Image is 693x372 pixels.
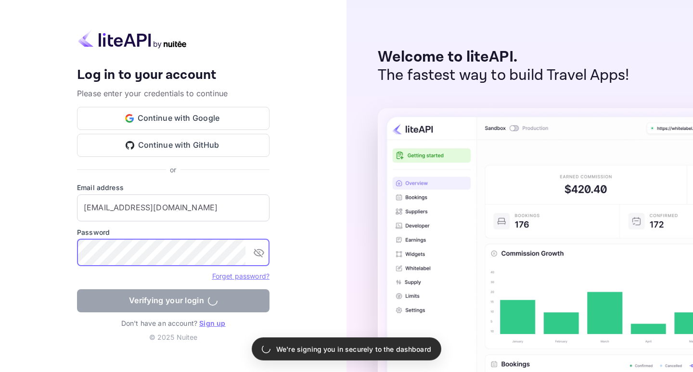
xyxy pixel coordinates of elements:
[170,165,176,175] p: or
[77,88,269,99] p: Please enter your credentials to continue
[77,194,269,221] input: Enter your email address
[378,66,629,85] p: The fastest way to build Travel Apps!
[77,30,188,49] img: liteapi
[77,182,269,192] label: Email address
[199,319,225,327] a: Sign up
[77,67,269,84] h4: Log in to your account
[77,332,269,342] p: © 2025 Nuitee
[249,243,269,262] button: toggle password visibility
[77,227,269,237] label: Password
[212,272,269,280] a: Forget password?
[77,134,269,157] button: Continue with GitHub
[276,344,431,354] p: We're signing you in securely to the dashboard
[77,107,269,130] button: Continue with Google
[378,48,629,66] p: Welcome to liteAPI.
[77,318,269,328] p: Don't have an account?
[232,247,244,258] keeper-lock: Open Keeper Popup
[212,271,269,281] a: Forget password?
